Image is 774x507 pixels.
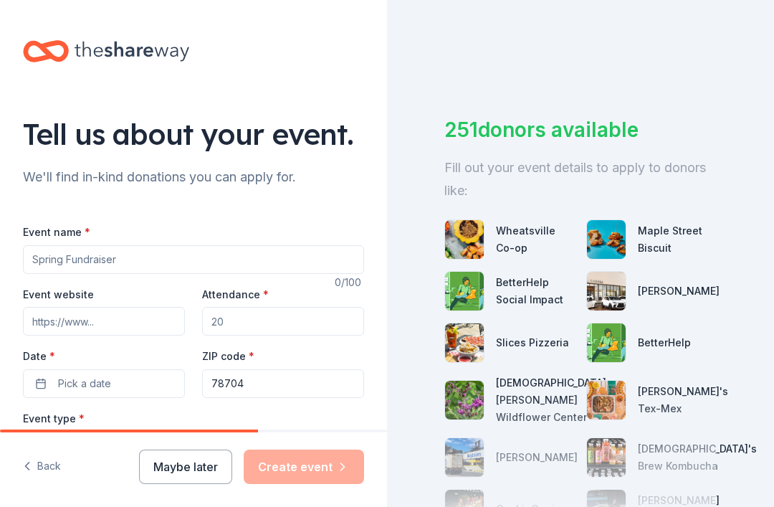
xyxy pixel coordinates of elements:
[445,220,484,259] img: photo for Wheatsville Co-op
[139,450,232,484] button: Maybe later
[638,334,691,351] div: BetterHelp
[23,114,364,154] div: Tell us about your event.
[202,349,254,364] label: ZIP code
[202,307,364,336] input: 20
[335,274,364,291] div: 0 /100
[496,334,569,351] div: Slices Pizzeria
[587,272,626,311] img: photo for Sewell
[58,375,111,392] span: Pick a date
[23,452,61,482] button: Back
[587,381,626,420] img: photo for Chuy's Tex-Mex
[202,288,269,302] label: Attendance
[587,323,626,362] img: photo for BetterHelp
[496,274,575,308] div: BetterHelp Social Impact
[587,220,626,259] img: photo for Maple Street Biscuit
[445,381,484,420] img: photo for Lady Bird Johnson Wildflower Center
[202,369,364,398] input: 12345 (U.S. only)
[23,369,185,398] button: Pick a date
[23,349,185,364] label: Date
[23,307,185,336] input: https://www...
[496,222,575,257] div: Wheatsville Co-op
[445,323,484,362] img: photo for Slices Pizzeria
[444,115,717,145] div: 251 donors available
[445,272,484,311] img: photo for BetterHelp Social Impact
[496,374,606,426] div: [DEMOGRAPHIC_DATA][PERSON_NAME] Wildflower Center
[23,288,94,302] label: Event website
[638,283,720,300] div: [PERSON_NAME]
[638,222,717,257] div: Maple Street Biscuit
[23,166,364,189] div: We'll find in-kind donations you can apply for.
[444,156,717,202] div: Fill out your event details to apply to donors like:
[638,383,728,417] div: [PERSON_NAME]'s Tex-Mex
[23,225,90,240] label: Event name
[23,412,85,426] label: Event type
[23,245,364,274] input: Spring Fundraiser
